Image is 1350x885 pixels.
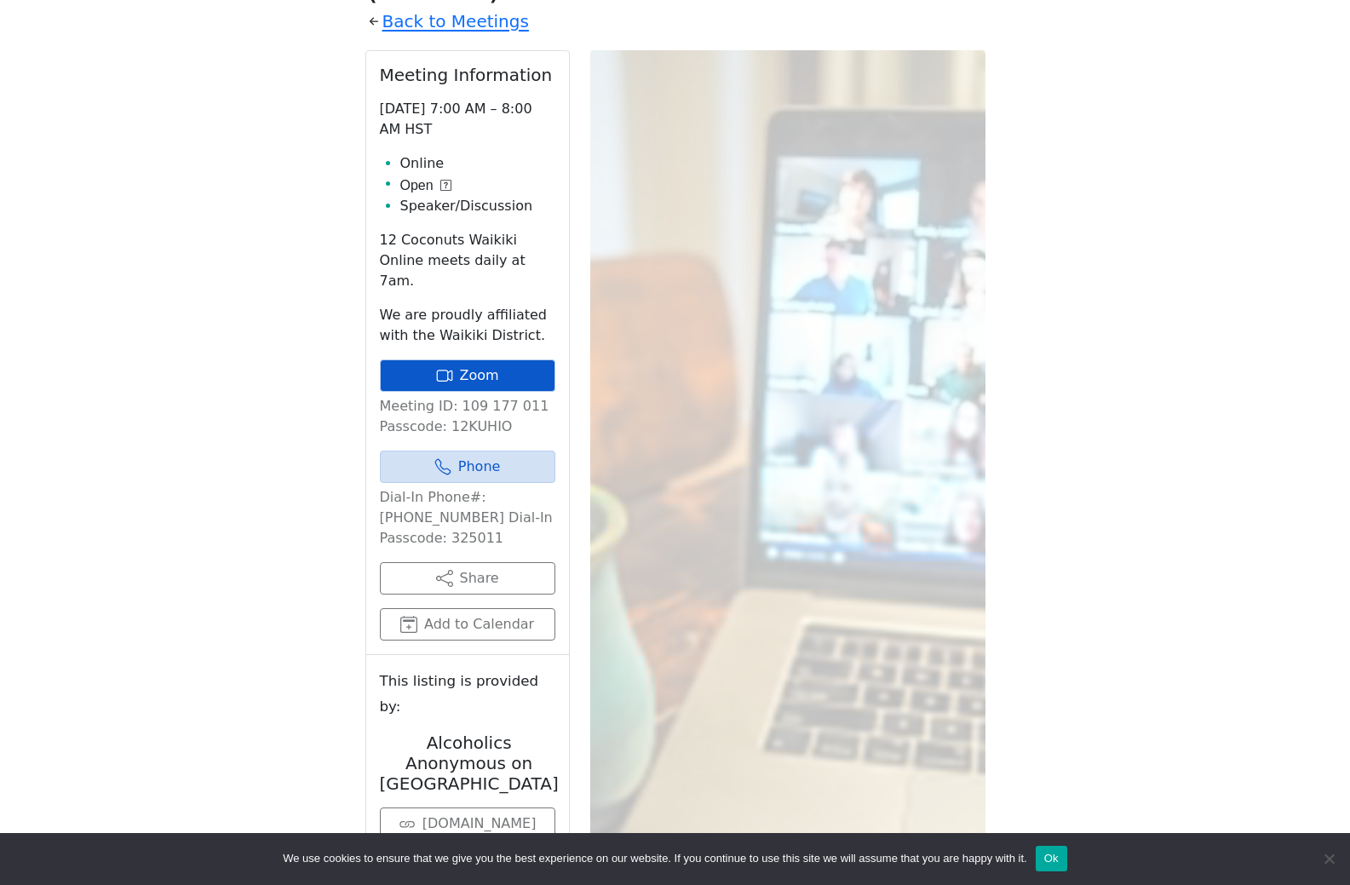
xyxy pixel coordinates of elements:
li: Online [400,153,555,174]
button: Add to Calendar [380,608,555,641]
button: Share [380,562,555,595]
h2: Meeting Information [380,65,555,85]
li: Speaker/Discussion [400,196,555,216]
span: Open [400,175,434,196]
button: Ok [1036,846,1067,871]
span: We use cookies to ensure that we give you the best experience on our website. If you continue to ... [283,850,1026,867]
p: Dial-In Phone#: [PHONE_NUMBER] Dial-In Passcode: 325011 [380,487,555,549]
button: Open [400,175,451,196]
p: We are proudly affiliated with the Waikiki District. [380,305,555,346]
a: Zoom [380,359,555,392]
h2: Alcoholics Anonymous on [GEOGRAPHIC_DATA] [380,733,559,794]
span: No [1320,850,1337,867]
a: Phone [380,451,555,483]
small: This listing is provided by: [380,669,555,718]
a: Back to Meetings [382,7,529,37]
p: Meeting ID: 109 177 011 Passcode: 12KUHIO [380,396,555,437]
p: 12 Coconuts Waikiki Online meets daily at 7am. [380,230,555,291]
p: [DATE] 7:00 AM – 8:00 AM HST [380,99,555,140]
a: [DOMAIN_NAME] [380,807,555,840]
